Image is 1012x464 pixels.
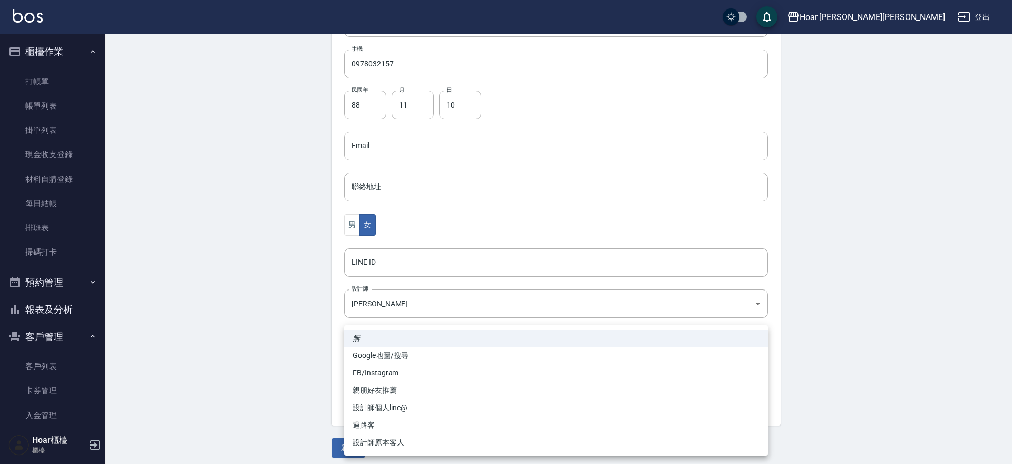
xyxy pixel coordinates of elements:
[353,333,360,344] em: 無
[344,364,768,382] li: FB/Instagram
[344,399,768,417] li: 設計師個人line@
[344,417,768,434] li: 過路客
[344,434,768,451] li: 設計師原本客人
[344,382,768,399] li: 親朋好友推薦
[344,347,768,364] li: Google地圖/搜尋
